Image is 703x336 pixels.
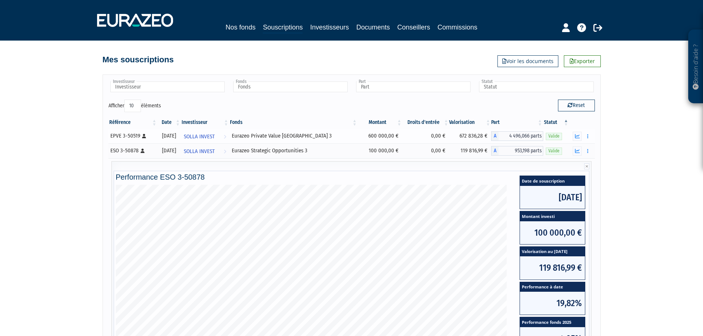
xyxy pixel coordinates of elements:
[181,143,229,158] a: SOLLA INVEST
[546,148,562,155] span: Valide
[449,116,491,129] th: Valorisation: activer pour trier la colonne par ordre croissant
[438,22,478,32] a: Commissions
[142,134,146,138] i: [Français] Personne physique
[110,132,155,140] div: EPVE 3-50519
[110,147,155,155] div: ESO 3-50878
[491,131,499,141] span: A
[520,317,585,327] span: Performance fonds 2025
[310,22,349,32] a: Investisseurs
[491,131,543,141] div: A - Eurazeo Private Value Europe 3
[520,292,585,315] span: 19,82%
[546,133,562,140] span: Valide
[520,256,585,279] span: 119 816,99 €
[356,22,390,32] a: Documents
[160,132,179,140] div: [DATE]
[491,116,543,129] th: Part: activer pour trier la colonne par ordre croissant
[184,130,215,143] span: SOLLA INVEST
[520,247,585,257] span: Valorisation au [DATE]
[158,116,181,129] th: Date: activer pour trier la colonne par ordre croissant
[225,22,255,32] a: Nos fonds
[224,145,226,158] i: Voir l'investisseur
[491,146,499,156] span: A
[520,211,585,221] span: Montant investi
[232,147,355,155] div: Eurazeo Strategic Opportunities 3
[402,143,449,158] td: 0,00 €
[141,149,145,153] i: [Français] Personne physique
[181,116,229,129] th: Investisseur: activer pour trier la colonne par ordre croissant
[358,116,402,129] th: Montant: activer pour trier la colonne par ordre croissant
[97,14,173,27] img: 1732889491-logotype_eurazeo_blanc_rvb.png
[181,129,229,143] a: SOLLA INVEST
[499,131,543,141] span: 4 496,066 parts
[520,282,585,292] span: Performance à date
[358,143,402,158] td: 100 000,00 €
[116,173,587,181] h4: Performance ESO 3-50878
[397,22,430,32] a: Conseillers
[491,146,543,156] div: A - Eurazeo Strategic Opportunities 3
[520,186,585,209] span: [DATE]
[497,55,558,67] a: Voir les documents
[449,143,491,158] td: 119 816,99 €
[499,146,543,156] span: 953,198 parts
[520,176,585,186] span: Date de souscription
[543,116,569,129] th: Statut : activer pour trier la colonne par ordre d&eacute;croissant
[103,55,174,64] h4: Mes souscriptions
[160,147,179,155] div: [DATE]
[402,129,449,143] td: 0,00 €
[108,116,158,129] th: Référence : activer pour trier la colonne par ordre croissant
[232,132,355,140] div: Eurazeo Private Value [GEOGRAPHIC_DATA] 3
[184,145,215,158] span: SOLLA INVEST
[564,55,601,67] a: Exporter
[402,116,449,129] th: Droits d'entrée: activer pour trier la colonne par ordre croissant
[449,129,491,143] td: 672 836,28 €
[558,100,595,111] button: Reset
[358,129,402,143] td: 600 000,00 €
[124,100,141,112] select: Afficheréléments
[263,22,303,34] a: Souscriptions
[108,100,161,112] label: Afficher éléments
[229,116,358,129] th: Fonds: activer pour trier la colonne par ordre croissant
[224,130,226,143] i: Voir l'investisseur
[520,221,585,244] span: 100 000,00 €
[692,34,700,100] p: Besoin d'aide ?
